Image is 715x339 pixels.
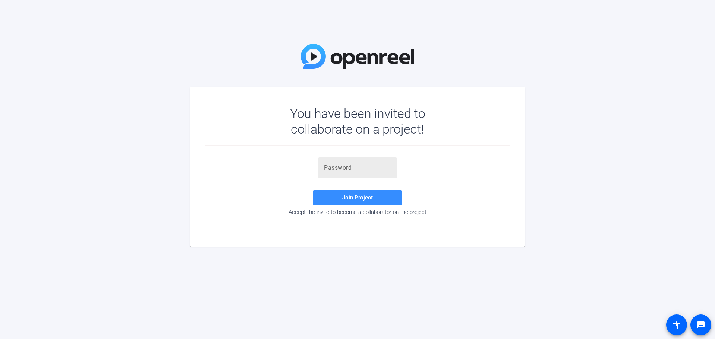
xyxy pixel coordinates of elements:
button: Join Project [313,190,402,205]
div: Accept the invite to become a collaborator on the project [205,209,510,215]
img: OpenReel Logo [301,44,414,69]
input: Password [324,163,391,172]
span: Join Project [342,194,373,201]
div: You have been invited to collaborate on a project! [268,106,447,137]
mat-icon: message [696,320,705,329]
mat-icon: accessibility [672,320,681,329]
